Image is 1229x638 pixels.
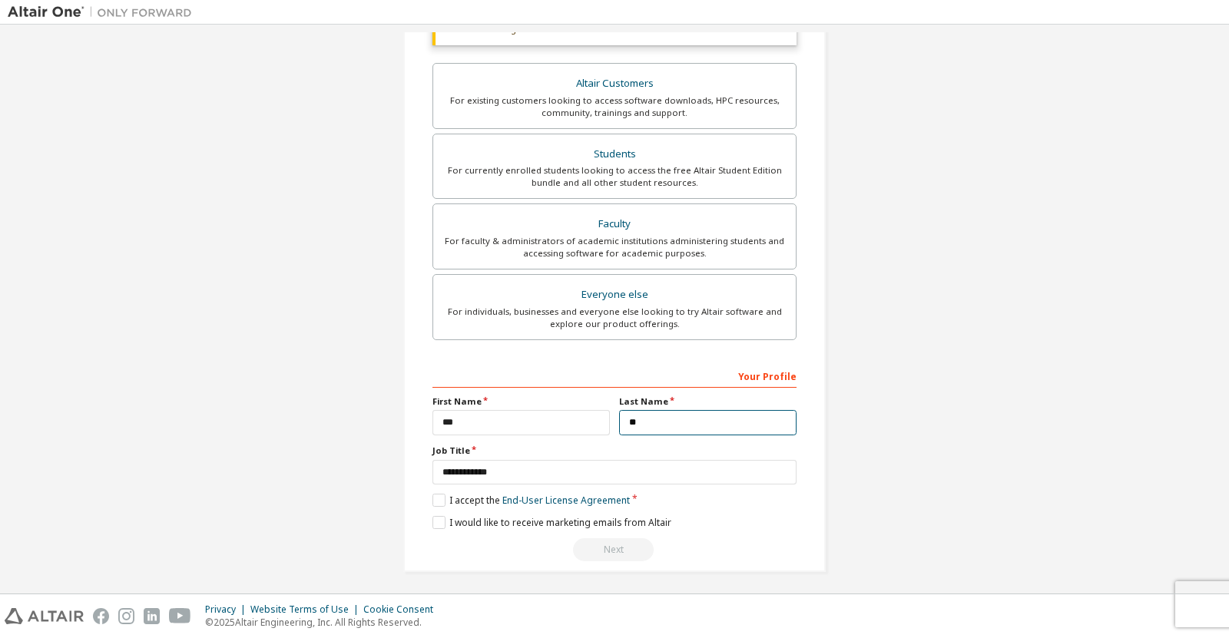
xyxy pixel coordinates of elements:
[442,213,787,235] div: Faculty
[442,306,787,330] div: For individuals, businesses and everyone else looking to try Altair software and explore our prod...
[432,494,630,507] label: I accept the
[442,235,787,259] div: For faculty & administrators of academic institutions administering students and accessing softwa...
[8,5,200,20] img: Altair One
[442,164,787,189] div: For currently enrolled students looking to access the free Altair Student Edition bundle and all ...
[442,284,787,306] div: Everyone else
[118,608,134,624] img: instagram.svg
[432,516,671,529] label: I would like to receive marketing emails from Altair
[93,608,109,624] img: facebook.svg
[363,603,442,616] div: Cookie Consent
[169,608,191,624] img: youtube.svg
[205,616,442,629] p: © 2025 Altair Engineering, Inc. All Rights Reserved.
[432,395,610,408] label: First Name
[432,363,797,388] div: Your Profile
[442,144,787,165] div: Students
[619,395,797,408] label: Last Name
[250,603,363,616] div: Website Terms of Use
[502,494,630,507] a: End-User License Agreement
[442,73,787,94] div: Altair Customers
[205,603,250,616] div: Privacy
[144,608,160,624] img: linkedin.svg
[442,94,787,119] div: For existing customers looking to access software downloads, HPC resources, community, trainings ...
[5,608,84,624] img: altair_logo.svg
[432,445,797,457] label: Job Title
[432,538,797,561] div: Read and acccept EULA to continue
